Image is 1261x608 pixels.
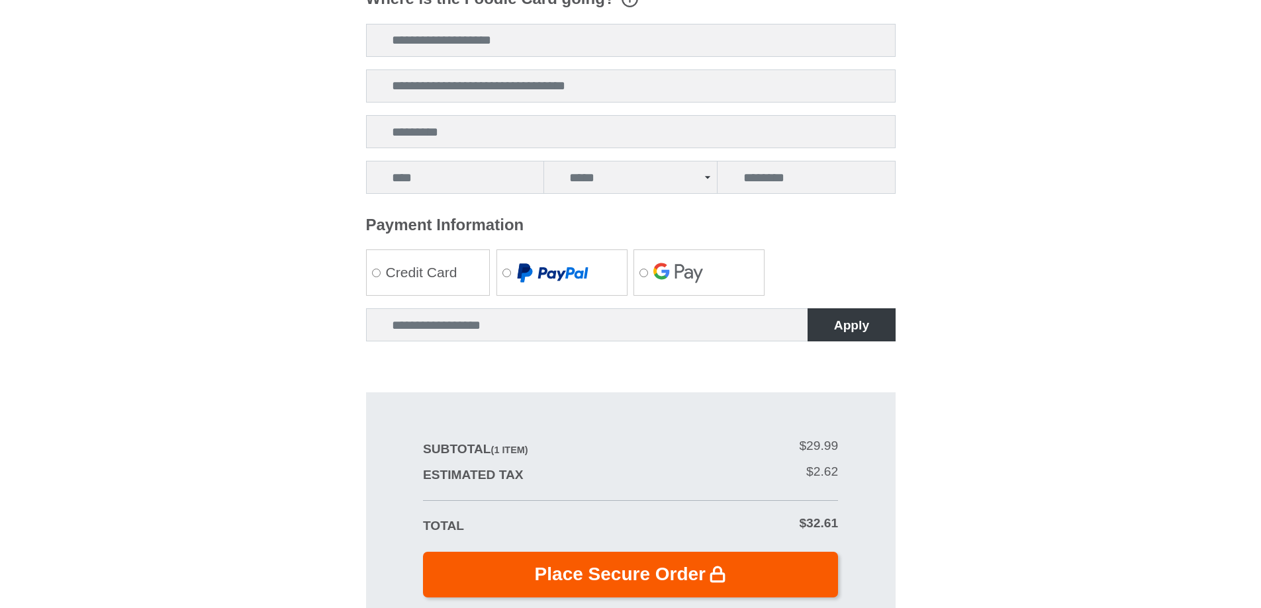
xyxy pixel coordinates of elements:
[717,161,895,194] input: Enter Zip Code
[367,249,490,296] label: Credit Card
[491,445,528,455] span: ( )
[366,308,809,341] input: Enter coupon code
[631,437,839,456] dd: $29.99
[808,308,895,341] button: Apply
[423,466,631,485] dt: Estimated Tax
[423,552,838,597] button: Place Secure Order
[631,514,839,533] dd: $32.61
[423,517,631,536] dt: Total
[494,445,524,455] span: 1 item
[366,213,896,237] legend: Payment Information
[366,161,544,194] input: Enter city
[423,440,631,459] dt: Subtotal
[631,462,839,482] dd: $2.62
[372,269,381,277] input: Credit Card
